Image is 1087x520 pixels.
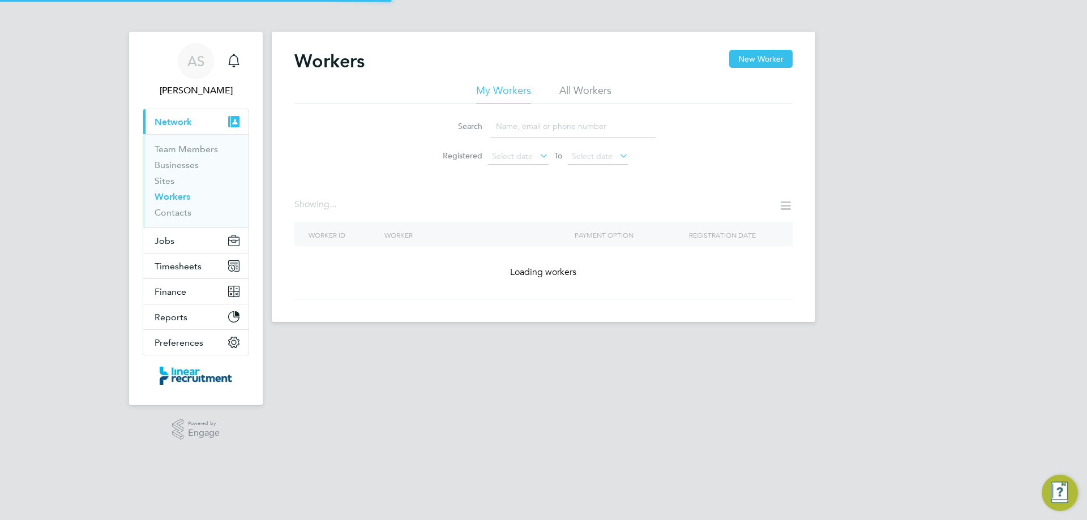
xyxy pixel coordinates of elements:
[143,279,249,304] button: Finance
[155,160,199,170] a: Businesses
[143,253,249,278] button: Timesheets
[188,428,220,438] span: Engage
[155,144,218,154] a: Team Members
[294,199,339,210] div: Showing
[490,115,656,137] input: Name, email or phone number
[572,151,613,161] span: Select date
[155,117,192,127] span: Network
[188,419,220,428] span: Powered by
[329,199,336,210] span: ...
[155,337,203,348] span: Preferences
[187,54,204,68] span: AS
[143,134,249,227] div: Network
[143,84,249,97] span: Alyssa Smith
[143,109,249,134] button: Network
[559,84,611,104] li: All Workers
[143,367,249,385] a: Go to home page
[476,84,531,104] li: My Workers
[143,330,249,355] button: Preferences
[155,191,190,202] a: Workers
[129,32,263,405] nav: Main navigation
[155,207,191,218] a: Contacts
[155,286,186,297] span: Finance
[431,151,482,161] label: Registered
[551,148,566,163] span: To
[155,175,174,186] a: Sites
[172,419,220,440] a: Powered byEngage
[143,228,249,253] button: Jobs
[143,304,249,329] button: Reports
[492,151,533,161] span: Select date
[294,50,365,72] h2: Workers
[1042,475,1078,511] button: Engage Resource Center
[431,121,482,131] label: Search
[155,312,187,323] span: Reports
[155,235,174,246] span: Jobs
[155,261,202,272] span: Timesheets
[160,367,232,385] img: linearrecruitment-logo-retina.png
[729,50,793,68] button: New Worker
[143,43,249,97] a: AS[PERSON_NAME]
